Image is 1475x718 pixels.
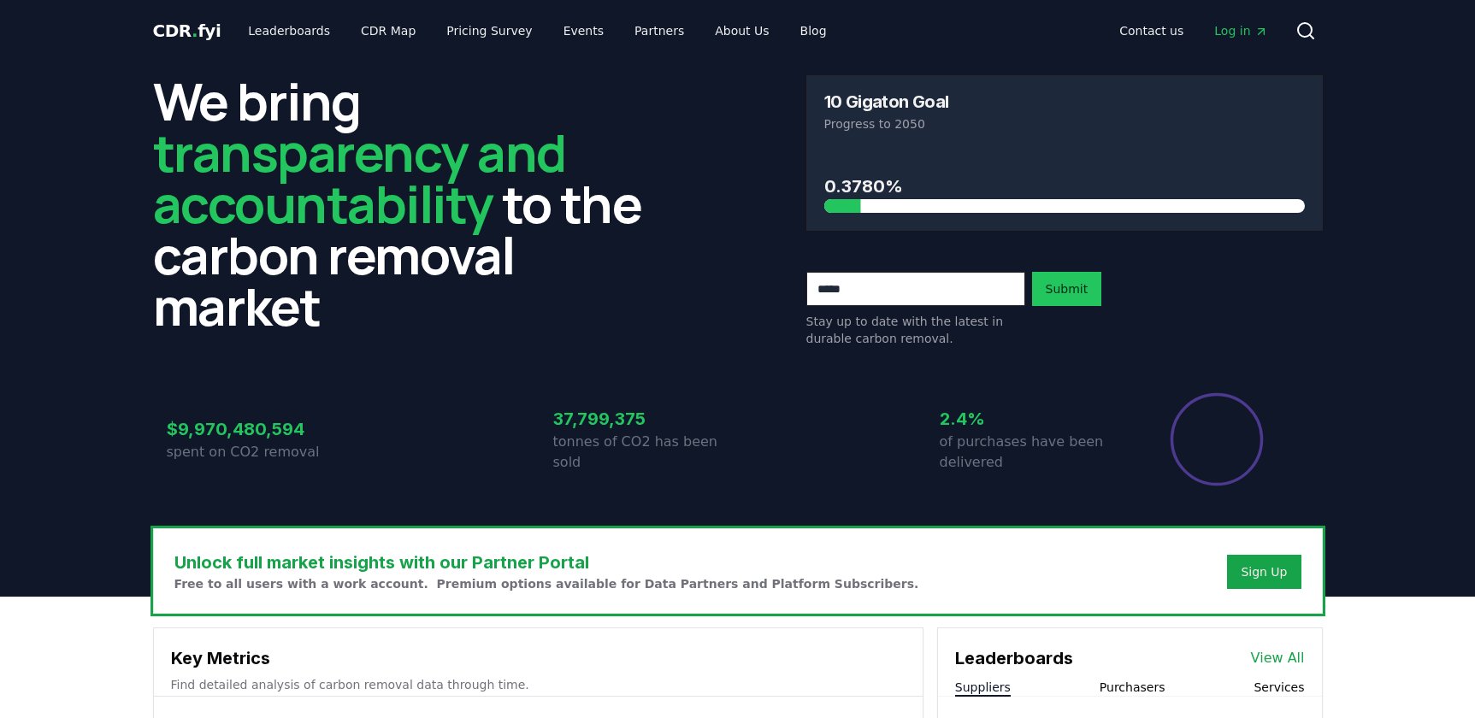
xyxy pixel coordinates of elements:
[167,442,351,462] p: spent on CO2 removal
[174,575,919,592] p: Free to all users with a work account. Premium options available for Data Partners and Platform S...
[1241,563,1287,580] a: Sign Up
[553,406,738,432] h3: 37,799,375
[824,115,1305,132] p: Progress to 2050
[171,645,906,671] h3: Key Metrics
[955,645,1073,671] h3: Leaderboards
[171,676,906,693] p: Find detailed analysis of carbon removal data through time.
[234,15,840,46] nav: Main
[940,432,1124,473] p: of purchases have been delivered
[955,679,1011,696] button: Suppliers
[153,117,566,238] span: transparency and accountability
[192,21,198,41] span: .
[1100,679,1165,696] button: Purchasers
[1227,555,1301,589] button: Sign Up
[1106,15,1281,46] nav: Main
[153,19,221,43] a: CDR.fyi
[153,21,221,41] span: CDR fyi
[167,416,351,442] h3: $9,970,480,594
[1254,679,1304,696] button: Services
[787,15,841,46] a: Blog
[701,15,782,46] a: About Us
[1251,648,1305,668] a: View All
[621,15,698,46] a: Partners
[153,75,670,332] h2: We bring to the carbon removal market
[824,174,1305,199] h3: 0.3780%
[1201,15,1281,46] a: Log in
[347,15,429,46] a: CDR Map
[1214,22,1267,39] span: Log in
[806,313,1025,347] p: Stay up to date with the latest in durable carbon removal.
[1032,272,1102,306] button: Submit
[433,15,546,46] a: Pricing Survey
[550,15,617,46] a: Events
[174,550,919,575] h3: Unlock full market insights with our Partner Portal
[1106,15,1197,46] a: Contact us
[940,406,1124,432] h3: 2.4%
[553,432,738,473] p: tonnes of CO2 has been sold
[1169,391,1265,487] div: Percentage of sales delivered
[234,15,344,46] a: Leaderboards
[824,93,949,110] h3: 10 Gigaton Goal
